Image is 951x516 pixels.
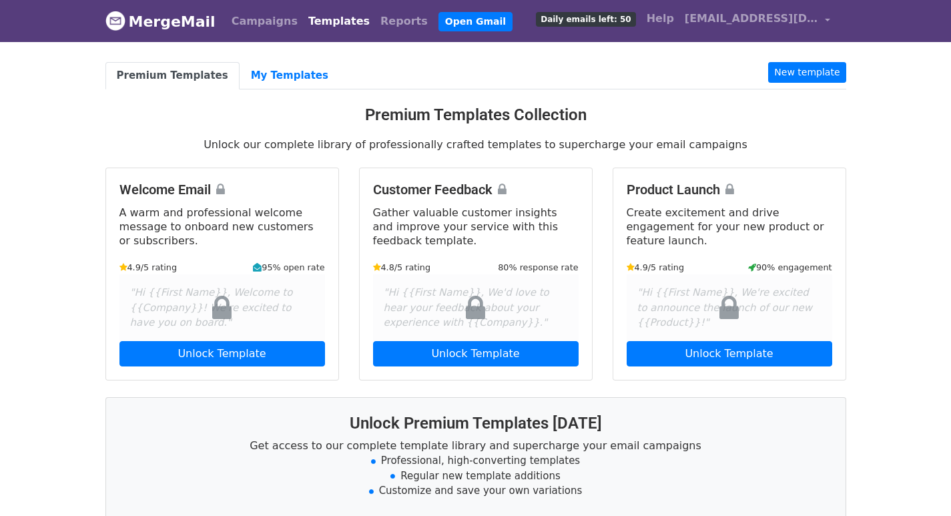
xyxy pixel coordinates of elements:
a: Templates [303,8,375,35]
span: Daily emails left: 50 [536,12,635,27]
p: A warm and professional welcome message to onboard new customers or subscribers. [119,206,325,248]
small: 4.9/5 rating [627,261,685,274]
p: Get access to our complete template library and supercharge your email campaigns [122,439,830,453]
small: 80% response rate [498,261,578,274]
h3: Premium Templates Collection [105,105,846,125]
a: Reports [375,8,433,35]
div: "Hi {{First Name}}, We'd love to hear your feedback about your experience with {{Company}}." [373,274,579,341]
img: MergeMail logo [105,11,125,31]
small: 4.9/5 rating [119,261,178,274]
a: Unlock Template [627,341,832,366]
span: [EMAIL_ADDRESS][DOMAIN_NAME] [685,11,818,27]
a: Daily emails left: 50 [531,5,641,32]
h3: Unlock Premium Templates [DATE] [122,414,830,433]
div: "Hi {{First Name}}, We're excited to announce the launch of our new {{Product}}!" [627,274,832,341]
a: [EMAIL_ADDRESS][DOMAIN_NAME] [679,5,836,37]
small: 90% engagement [748,261,832,274]
a: Open Gmail [438,12,513,31]
p: Gather valuable customer insights and improve your service with this feedback template. [373,206,579,248]
h4: Customer Feedback [373,182,579,198]
li: Professional, high-converting templates [122,453,830,469]
a: My Templates [240,62,340,89]
div: "Hi {{First Name}}, Welcome to {{Company}}! We're excited to have you on board." [119,274,325,341]
a: MergeMail [105,7,216,35]
li: Customize and save your own variations [122,483,830,499]
small: 95% open rate [253,261,324,274]
a: Premium Templates [105,62,240,89]
h4: Product Launch [627,182,832,198]
small: 4.8/5 rating [373,261,431,274]
a: Unlock Template [119,341,325,366]
p: Create excitement and drive engagement for your new product or feature launch. [627,206,832,248]
p: Unlock our complete library of professionally crafted templates to supercharge your email campaigns [105,138,846,152]
a: New template [768,62,846,83]
a: Campaigns [226,8,303,35]
h4: Welcome Email [119,182,325,198]
li: Regular new template additions [122,469,830,484]
a: Help [641,5,679,32]
a: Unlock Template [373,341,579,366]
